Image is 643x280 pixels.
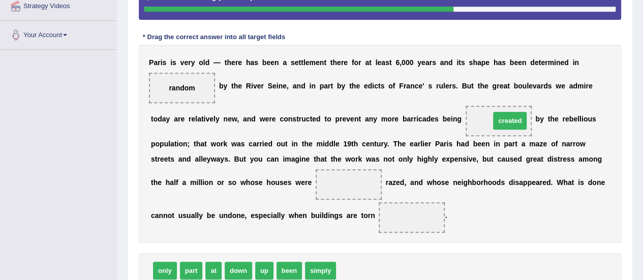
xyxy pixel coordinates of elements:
[330,82,333,90] b: t
[184,58,188,67] b: e
[447,115,451,123] b: e
[191,58,195,67] b: y
[284,115,288,123] b: o
[378,82,381,90] b: t
[237,140,241,148] b: a
[518,58,522,67] b: e
[577,115,579,123] b: l
[429,58,432,67] b: r
[457,115,462,123] b: g
[199,58,203,67] b: o
[560,58,564,67] b: e
[584,115,588,123] b: o
[253,140,257,148] b: a
[477,58,481,67] b: a
[373,115,377,123] b: y
[200,140,204,148] b: a
[481,58,486,67] b: p
[484,82,488,90] b: e
[569,115,574,123] b: b
[417,58,421,67] b: y
[547,82,552,90] b: s
[445,82,449,90] b: e
[210,140,216,148] b: w
[154,115,158,123] b: o
[452,82,456,90] b: s
[151,140,156,148] b: p
[213,115,216,123] b: l
[330,58,333,67] b: t
[399,82,404,90] b: F
[251,82,253,90] b: i
[403,115,407,123] b: b
[421,58,425,67] b: e
[449,82,451,90] b: r
[268,140,272,148] b: d
[533,82,537,90] b: v
[296,82,301,90] b: n
[301,82,305,90] b: d
[283,58,287,67] b: a
[228,115,232,123] b: e
[166,115,170,123] b: y
[368,82,373,90] b: d
[350,115,354,123] b: e
[541,58,545,67] b: e
[149,58,154,67] b: P
[428,82,432,90] b: s
[335,115,340,123] b: p
[573,115,577,123] b: e
[392,115,394,123] b: r
[298,58,301,67] b: t
[196,140,201,148] b: h
[266,58,270,67] b: e
[205,115,209,123] b: v
[564,58,569,67] b: d
[169,84,195,92] span: random
[411,115,413,123] b: r
[172,58,176,67] b: s
[340,115,342,123] b: r
[406,82,410,90] b: a
[216,115,220,123] b: y
[573,82,577,90] b: d
[448,58,453,67] b: d
[523,82,527,90] b: u
[414,115,416,123] b: r
[281,140,285,148] b: u
[356,82,360,90] b: e
[529,82,533,90] b: e
[195,115,197,123] b: l
[485,58,489,67] b: e
[422,115,426,123] b: a
[301,58,303,67] b: t
[272,115,276,123] b: e
[387,115,392,123] b: o
[393,82,395,90] b: f
[579,115,581,123] b: l
[418,82,422,90] b: e
[395,58,400,67] b: 6
[160,140,164,148] b: p
[292,115,296,123] b: s
[251,115,256,123] b: d
[514,58,518,67] b: e
[253,82,257,90] b: v
[565,115,569,123] b: e
[418,115,422,123] b: c
[309,82,311,90] b: i
[530,58,535,67] b: d
[341,82,345,90] b: y
[352,82,356,90] b: h
[425,58,430,67] b: a
[306,115,310,123] b: c
[209,115,213,123] b: e
[204,115,206,123] b: i
[589,82,593,90] b: e
[389,58,392,67] b: t
[513,82,518,90] b: b
[365,115,369,123] b: a
[231,58,235,67] b: e
[494,58,498,67] b: h
[162,58,166,67] b: s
